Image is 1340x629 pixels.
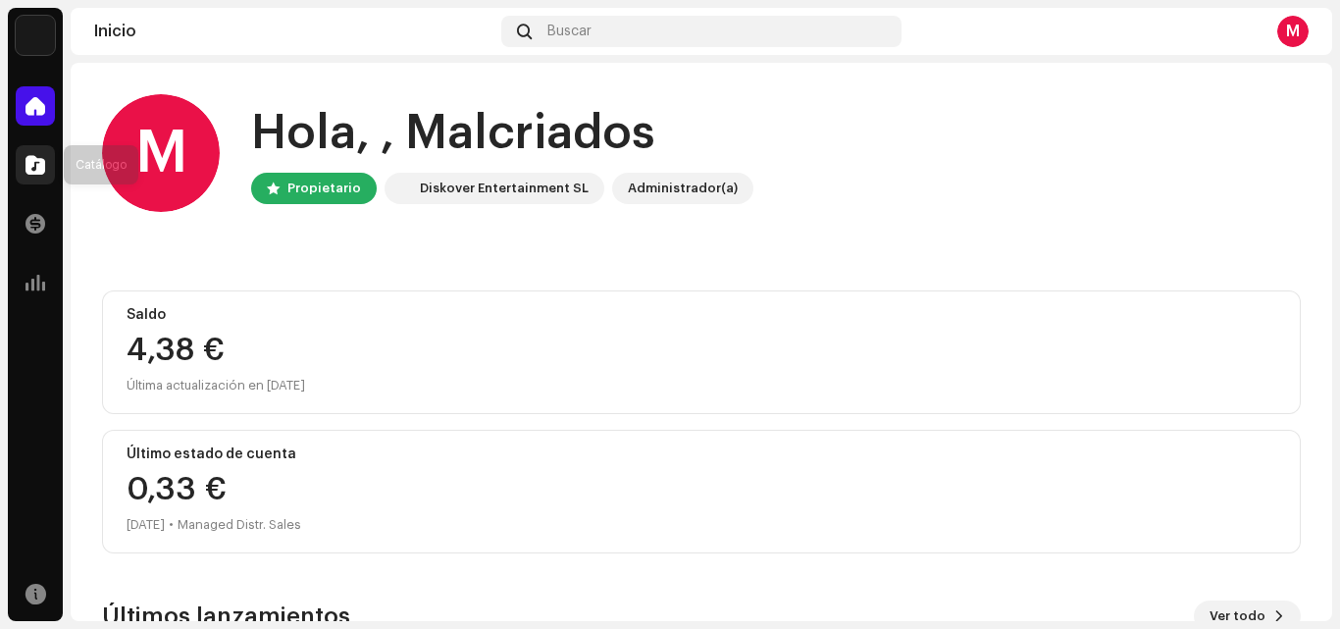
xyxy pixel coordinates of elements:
re-o-card-value: Último estado de cuenta [102,430,1301,553]
div: Última actualización en [DATE] [127,374,1276,397]
img: 297a105e-aa6c-4183-9ff4-27133c00f2e2 [16,16,55,55]
img: 297a105e-aa6c-4183-9ff4-27133c00f2e2 [388,177,412,200]
div: Administrador(a) [628,177,738,200]
div: M [102,94,220,212]
span: Buscar [547,24,592,39]
div: Hola, , Malcriados [251,102,753,165]
div: Último estado de cuenta [127,446,1276,462]
div: M [1277,16,1309,47]
div: Managed Distr. Sales [178,513,301,537]
re-o-card-value: Saldo [102,290,1301,414]
div: Inicio [94,24,493,39]
div: Diskover Entertainment SL [420,177,589,200]
div: • [169,513,174,537]
div: Propietario [287,177,361,200]
div: [DATE] [127,513,165,537]
div: Saldo [127,307,1276,323]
